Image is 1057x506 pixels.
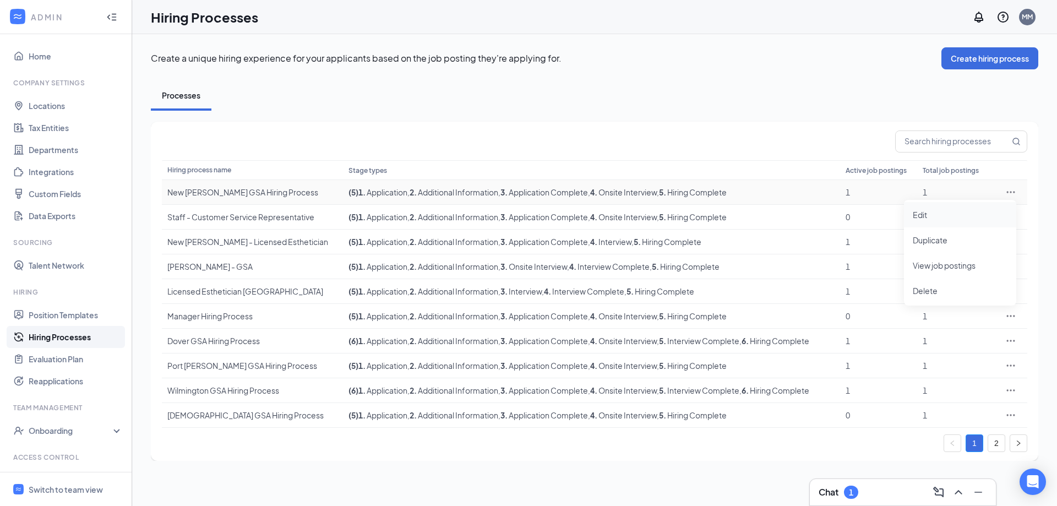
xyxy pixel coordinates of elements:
[12,11,23,22] svg: WorkstreamLogo
[590,237,597,247] b: 4 .
[13,453,121,462] div: Access control
[923,385,989,396] div: 1
[358,410,407,420] span: Application
[588,336,657,346] span: , Onsite Interview
[29,326,123,348] a: Hiring Processes
[944,434,961,452] button: left
[410,237,417,247] b: 2 .
[498,336,588,346] span: , Application Complete
[29,205,123,227] a: Data Exports
[930,483,947,501] button: ComposeMessage
[1005,335,1016,346] svg: Ellipses
[498,237,588,247] span: , Application Complete
[29,45,123,67] a: Home
[846,336,850,346] span: 1
[498,410,588,420] span: , Application Complete
[659,212,666,222] b: 5 .
[590,212,597,222] b: 4 .
[846,311,850,321] span: 0
[1005,385,1016,396] svg: Ellipses
[846,237,850,247] span: 1
[167,286,337,297] div: Licensed Esthetician [GEOGRAPHIC_DATA]
[31,12,96,23] div: ADMIN
[1005,311,1016,322] svg: Ellipses
[13,425,24,436] svg: UserCheck
[500,187,508,197] b: 3 .
[29,117,123,139] a: Tax Entities
[742,385,749,395] b: 6 .
[407,410,498,420] span: , Additional Information
[634,237,641,247] b: 5 .
[846,385,850,395] span: 1
[1005,410,1016,421] svg: Ellipses
[1005,187,1016,198] svg: Ellipses
[498,385,588,395] span: , Application Complete
[913,286,938,296] span: Delete
[498,361,588,371] span: , Application Complete
[739,385,809,395] span: , Hiring Complete
[626,286,634,296] b: 5 .
[588,212,657,222] span: , Onsite Interview
[358,187,407,197] span: Application
[742,336,749,346] b: 6 .
[588,311,657,321] span: , Onsite Interview
[500,311,508,321] b: 3 .
[13,403,121,412] div: Team Management
[358,237,407,247] span: Application
[358,361,407,371] span: Application
[896,131,1010,152] input: Search hiring processes
[590,361,597,371] b: 4 .
[29,304,123,326] a: Position Templates
[846,361,850,371] span: 1
[500,212,508,222] b: 3 .
[410,410,417,420] b: 2 .
[659,361,666,371] b: 5 .
[358,212,407,222] span: Application
[348,187,358,197] span: ( 5 )
[923,311,989,322] div: 1
[500,385,508,395] b: 3 .
[966,434,983,452] li: 1
[588,237,631,247] span: , Interview
[569,262,576,271] b: 4 .
[1022,12,1033,21] div: MM
[941,47,1038,69] button: Create hiring process
[588,410,657,420] span: , Onsite Interview
[657,410,727,420] span: , Hiring Complete
[1010,434,1027,452] li: Next Page
[972,10,985,24] svg: Notifications
[407,361,498,371] span: , Additional Information
[410,212,417,222] b: 2 .
[923,187,989,198] div: 1
[410,385,417,395] b: 2 .
[358,262,407,271] span: Application
[500,336,508,346] b: 3 .
[407,385,498,395] span: , Additional Information
[913,260,976,270] span: View job postings
[657,361,727,371] span: , Hiring Complete
[29,254,123,276] a: Talent Network
[358,336,366,346] b: 1 .
[358,385,366,395] b: 1 .
[13,238,121,247] div: Sourcing
[846,187,850,197] span: 1
[972,486,985,499] svg: Minimize
[15,486,22,493] svg: WorkstreamLogo
[167,187,337,198] div: New [PERSON_NAME] GSA Hiring Process
[917,160,994,180] th: Total job postings
[950,483,967,501] button: ChevronUp
[167,236,337,247] div: New [PERSON_NAME] - Licensed Esthetician
[348,361,358,371] span: ( 5 )
[659,410,666,420] b: 5 .
[498,311,588,321] span: , Application Complete
[358,385,407,395] span: Application
[407,336,498,346] span: , Additional Information
[913,210,927,220] span: Edit
[348,212,358,222] span: ( 5 )
[588,187,657,197] span: , Onsite Interview
[407,237,498,247] span: , Additional Information
[410,262,417,271] b: 2 .
[167,410,337,421] div: [DEMOGRAPHIC_DATA] GSA Hiring Process
[410,286,417,296] b: 2 .
[659,187,666,197] b: 5 .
